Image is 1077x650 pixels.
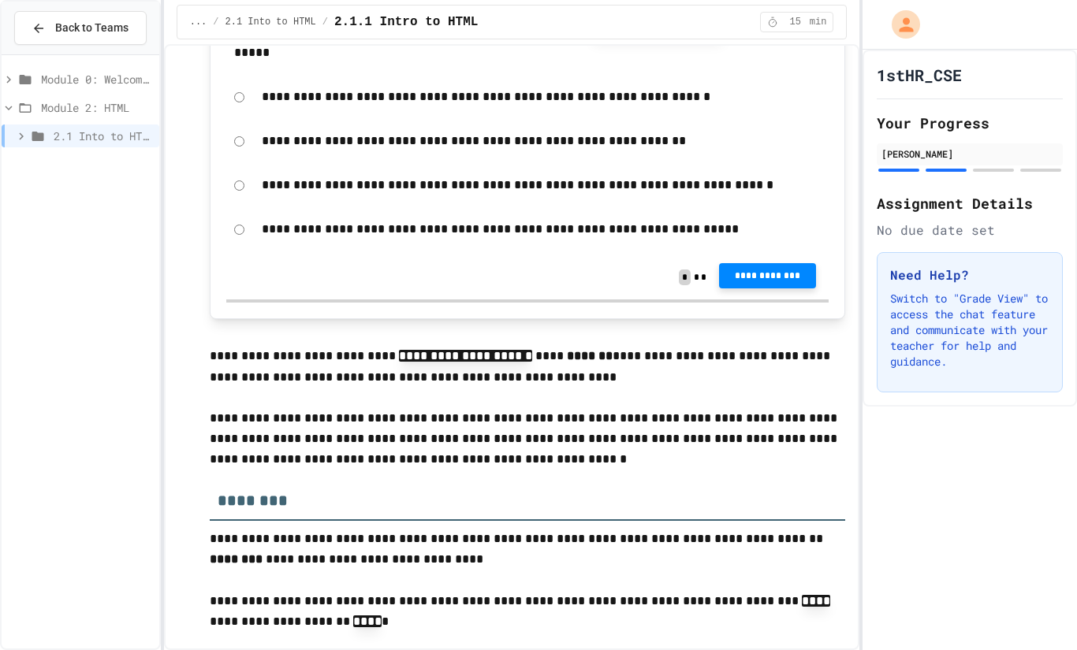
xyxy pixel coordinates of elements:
span: Back to Teams [55,20,129,36]
p: Switch to "Grade View" to access the chat feature and communicate with your teacher for help and ... [890,291,1049,370]
span: Module 0: Welcome to Web Development [41,71,153,87]
span: min [810,16,827,28]
h1: 1stHR_CSE [877,64,962,86]
span: 2.1 Into to HTML [54,128,153,144]
button: Back to Teams [14,11,147,45]
div: No due date set [877,221,1063,240]
span: Module 2: HTML [41,99,153,116]
span: ... [190,16,207,28]
div: My Account [875,6,924,43]
h2: Your Progress [877,112,1063,134]
span: 2.1 Into to HTML [225,16,316,28]
h3: Need Help? [890,266,1049,284]
h2: Assignment Details [877,192,1063,214]
span: / [322,16,328,28]
span: / [213,16,218,28]
div: [PERSON_NAME] [881,147,1058,161]
span: 15 [783,16,808,28]
span: 2.1.1 Intro to HTML [334,13,478,32]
